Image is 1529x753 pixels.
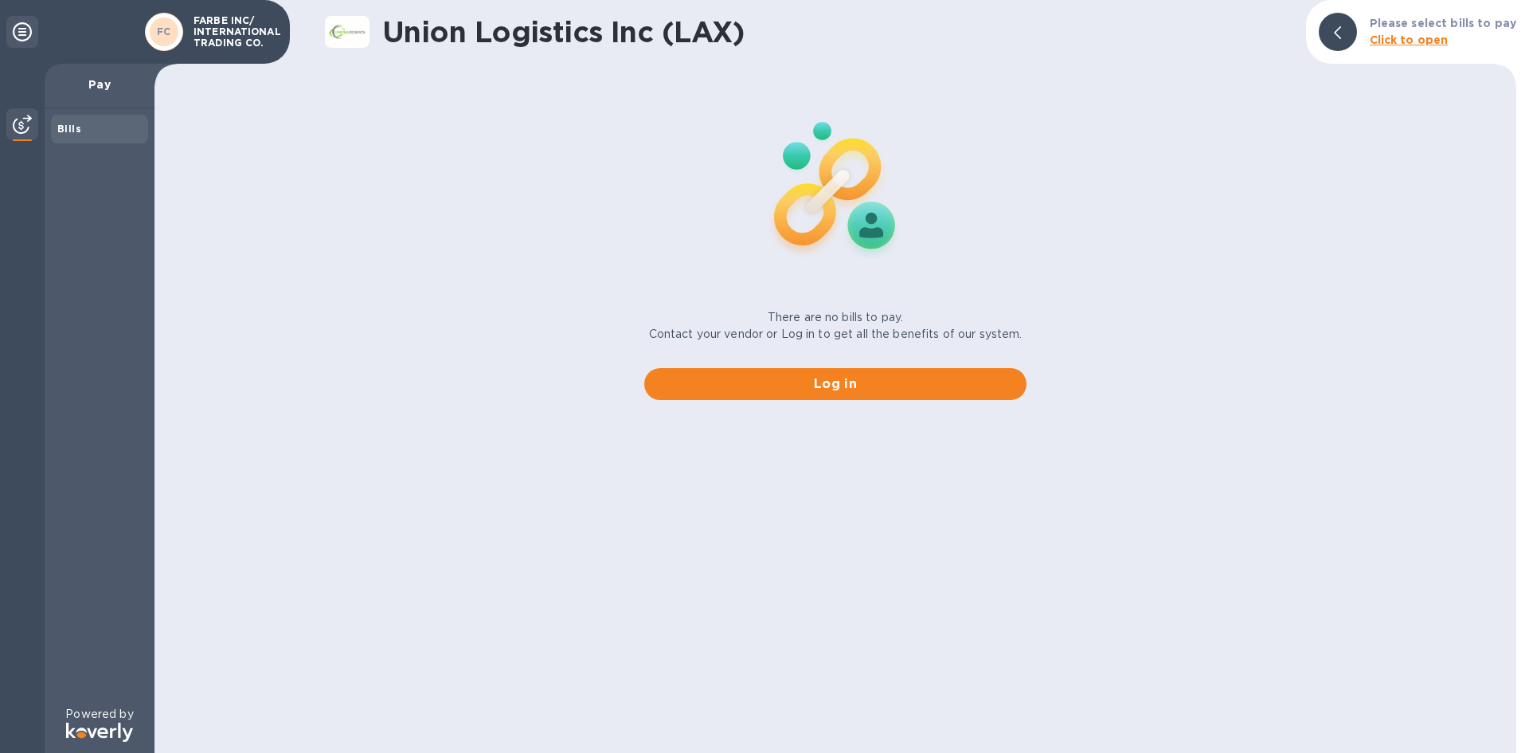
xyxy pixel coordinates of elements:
[57,76,142,92] p: Pay
[657,375,1014,394] span: Log in
[649,309,1023,343] p: There are no bills to pay. Contact your vendor or Log in to get all the benefits of our system.
[382,15,1293,49] h1: Union Logistics Inc (LAX)
[194,15,273,49] p: FARBE INC/ INTERNATIONAL TRADING CO.
[157,25,171,37] b: FC
[57,123,81,135] b: Bills
[1370,17,1516,29] b: Please select bills to pay
[644,368,1027,400] button: Log in
[1370,33,1449,46] b: Click to open
[65,706,133,723] p: Powered by
[66,723,133,742] img: Logo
